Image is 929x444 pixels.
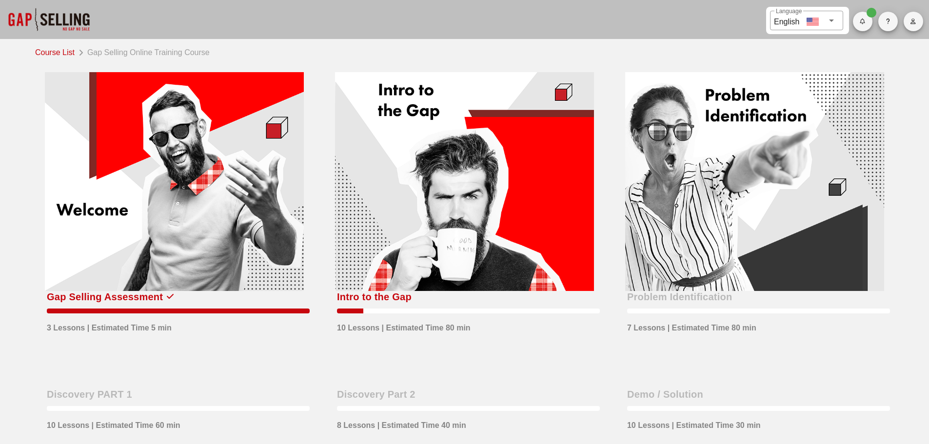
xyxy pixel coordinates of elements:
div: 8 Lessons | Estimated Time 40 min [337,415,466,431]
div: Intro to the Gap [337,289,412,305]
div: 3 Lessons | Estimated Time 5 min [47,317,172,334]
span: Badge [867,8,876,18]
div: LanguageEnglish [770,11,843,30]
div: Gap Selling Assessment [47,289,163,305]
a: Course List [35,45,79,58]
div: Discovery Part 2 [337,386,415,402]
div: 10 Lessons | Estimated Time 60 min [47,415,180,431]
div: English [774,14,799,28]
div: Gap Selling Online Training Course [83,45,210,58]
div: 7 Lessons | Estimated Time 80 min [627,317,756,334]
div: Problem Identification [627,289,732,305]
div: 10 Lessons | Estimated Time 80 min [337,317,471,334]
div: 10 Lessons | Estimated Time 30 min [627,415,761,431]
label: Language [776,8,802,15]
div: Discovery PART 1 [47,386,132,402]
div: Demo / Solution [627,386,703,402]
